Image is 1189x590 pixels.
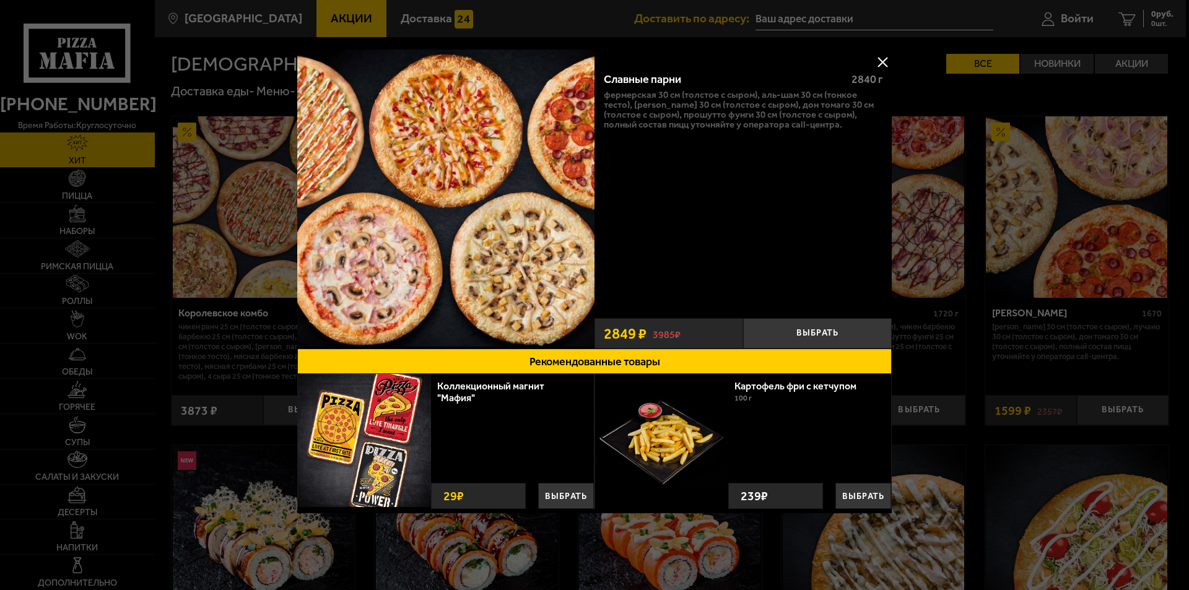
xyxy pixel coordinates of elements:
img: Славные парни [297,50,594,347]
span: 2849 ₽ [604,326,647,341]
a: Славные парни [297,50,594,349]
button: Выбрать [835,483,891,509]
strong: 29 ₽ [440,484,467,508]
a: Коллекционный магнит "Мафия" [437,380,544,404]
span: 2840 г [851,72,882,86]
button: Выбрать [538,483,594,509]
a: Картофель фри с кетчупом [734,380,869,392]
div: Славные парни [604,73,841,87]
strong: 239 ₽ [738,484,771,508]
button: Выбрать [743,318,892,349]
s: 3985 ₽ [653,327,681,340]
button: Рекомендованные товары [297,349,892,374]
p: Фермерская 30 см (толстое с сыром), Аль-Шам 30 см (тонкое тесто), [PERSON_NAME] 30 см (толстое с ... [604,90,882,129]
span: 100 г [734,394,752,402]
